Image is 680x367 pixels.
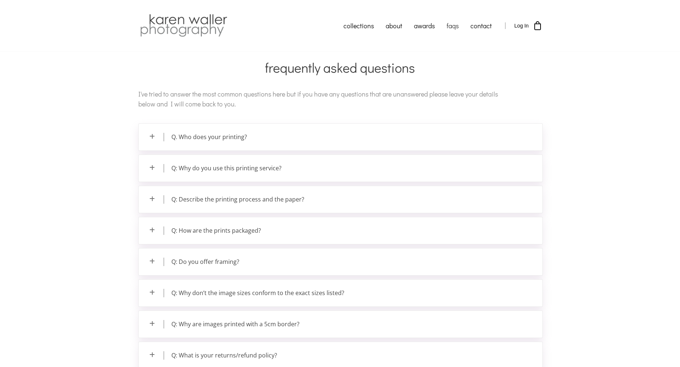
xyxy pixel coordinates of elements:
[139,280,542,306] p: Q: Why don’t the image sizes conform to the exact sizes listed?
[139,155,542,182] p: Q: Why do you use this printing service?
[265,59,415,76] span: frequently asked questions
[139,248,542,275] p: Q: Do you offer framing?
[514,23,529,29] span: Log In
[338,17,380,35] a: collections
[139,311,542,338] p: Q: Why are images printed with a 5cm border?
[441,17,465,35] a: faqs
[138,90,498,108] span: I've tried to answer the most common questions here but if you have any questions that are unansw...
[139,186,542,213] p: Q: Describe the printing process and the paper?
[138,13,229,39] img: Karen Waller Photography
[465,17,498,35] a: contact
[139,217,542,244] p: Q: How are the prints packaged?
[139,124,542,150] p: Q. Who does your printing?
[408,17,441,35] a: awards
[380,17,408,35] a: about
